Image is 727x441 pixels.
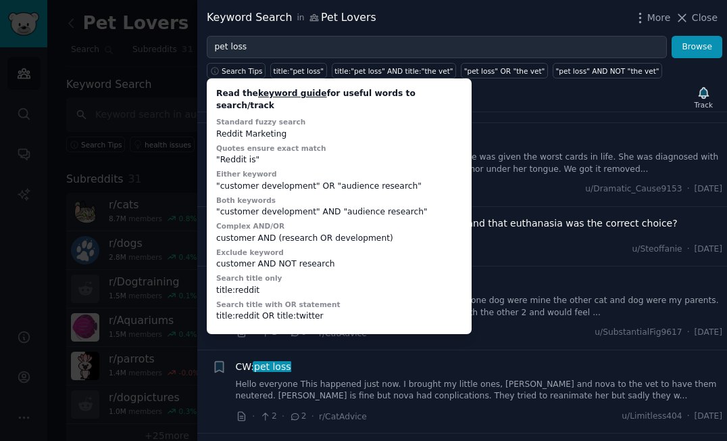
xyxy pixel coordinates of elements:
[687,411,690,423] span: ·
[289,411,306,423] span: 2
[216,258,462,271] div: customer AND NOT research
[216,248,284,256] label: Exclude keyword
[461,63,548,78] a: "pet loss" OR "the vet"
[595,327,682,339] span: u/SubstantialFig9617
[216,310,462,323] div: title:reddit OR title:twitter
[687,183,690,195] span: ·
[622,411,682,423] span: u/Limitless404
[672,36,722,59] button: Browse
[216,222,284,230] label: Complex AND/OR
[259,411,276,423] span: 2
[274,66,324,76] div: title:"pet loss"
[216,300,340,308] label: Search title with OR statement
[236,295,723,319] a: My childhood pets have all passed but one. One cat and one dog were mine the other cat and dog we...
[216,285,462,297] div: title:reddit
[553,63,662,78] a: "pet loss" AND NOT "the vet"
[207,36,667,59] input: Try a keyword related to your business
[311,409,314,423] span: ·
[632,243,682,256] span: u/Steoffanie
[334,66,453,76] div: title:"pet loss" AND title:"the vet"
[675,11,718,25] button: Close
[207,9,376,26] div: Keyword Search Pet Lovers
[464,66,545,76] div: "pet loss" OR "the vet"
[258,89,327,98] a: keyword guide
[695,327,722,339] span: [DATE]
[216,118,305,126] label: Standard fuzzy search
[216,129,462,141] div: Reddit Marketing
[236,152,723,175] a: Hey y’all. I sadly had to put down my sweet baby girl. She was given the worst cards in life. She...
[216,233,462,245] div: customer AND (research OR development)
[216,181,462,193] div: "customer development" OR "audience research"
[319,412,367,421] span: r/CatAdvice
[207,63,266,78] button: Search Tips
[695,411,722,423] span: [DATE]
[236,360,291,374] a: CW:pet loss
[216,206,462,218] div: "customer development" AND "audience research"
[687,327,690,339] span: ·
[319,329,367,338] span: r/CatAdvice
[270,63,327,78] a: title:"pet loss"
[253,361,292,372] span: pet loss
[695,100,713,110] div: Track
[555,66,659,76] div: "pet loss" AND NOT "the vet"
[236,379,723,402] a: Hello everyone This happened just now. I brought my little ones, [PERSON_NAME] and nova to the ve...
[252,409,255,423] span: ·
[690,83,718,112] button: Track
[692,11,718,25] span: Close
[216,154,462,166] div: "Reddit is"
[216,88,462,112] div: Read the for useful words to search/track
[282,409,284,423] span: ·
[216,144,326,152] label: Quotes ensure exact match
[585,183,682,195] span: u/Dramatic_Cause9153
[633,11,671,25] button: More
[216,274,282,282] label: Search title only
[695,243,722,256] span: [DATE]
[695,183,722,195] span: [DATE]
[647,11,671,25] span: More
[222,66,263,76] span: Search Tips
[332,63,456,78] a: title:"pet loss" AND title:"the vet"
[216,170,277,178] label: Either keyword
[687,243,690,256] span: ·
[297,12,304,24] span: in
[216,196,276,204] label: Both keywords
[236,360,291,374] span: CW:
